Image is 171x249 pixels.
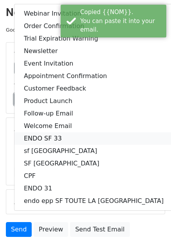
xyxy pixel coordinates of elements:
[6,222,32,237] a: Send
[80,8,163,34] div: Copied {{NOM}}. You can paste it into your email.
[6,27,106,33] small: Google Sheet:
[70,222,130,237] a: Send Test Email
[132,212,171,249] div: Widget de chat
[132,212,171,249] iframe: Chat Widget
[34,222,68,237] a: Preview
[6,6,165,19] h2: New Campaign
